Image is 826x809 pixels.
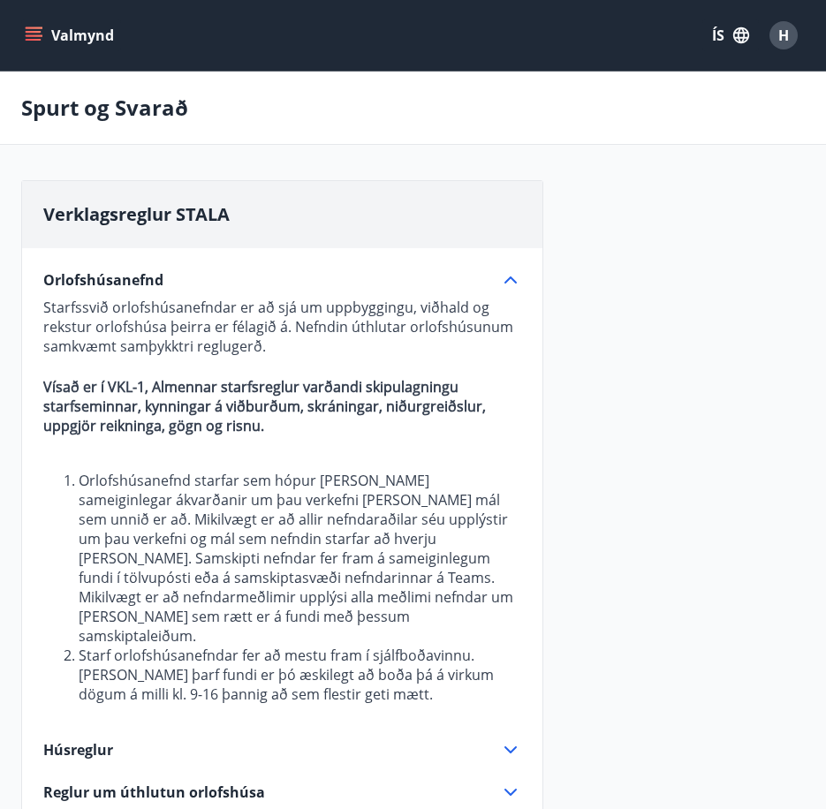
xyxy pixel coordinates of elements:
span: Orlofshúsanefnd [43,270,163,290]
li: Starf orlofshúsanefndar fer að mestu fram í sjálfboðavinnu. [PERSON_NAME] þarf fundi er þó æskile... [79,646,521,704]
button: menu [21,19,121,51]
span: H [778,26,789,45]
p: Spurt og Svarað [21,93,188,123]
strong: Vísað er í VKL-1, Almennar starfsreglur varðandi skipulagningu starfseminnar, kynningar á viðburð... [43,377,486,435]
button: ÍS [702,19,759,51]
li: Orlofshúsanefnd starfar sem hópur [PERSON_NAME] sameiginlegar ákvarðanir um þau verkefni [PERSON_... [79,471,521,646]
span: Reglur um úthlutun orlofshúsa [43,783,265,802]
div: Húsreglur [43,739,521,760]
p: Starfssvið orlofshúsanefndar er að sjá um uppbyggingu, viðhald og rekstur orlofshúsa þeirra er fé... [43,298,521,356]
div: Reglur um úthlutun orlofshúsa [43,782,521,803]
span: Húsreglur [43,740,113,760]
span: Verklagsreglur STALA [43,202,230,226]
div: Orlofshúsanefnd [43,269,521,291]
button: H [762,14,805,57]
div: Orlofshúsanefnd [43,291,521,704]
